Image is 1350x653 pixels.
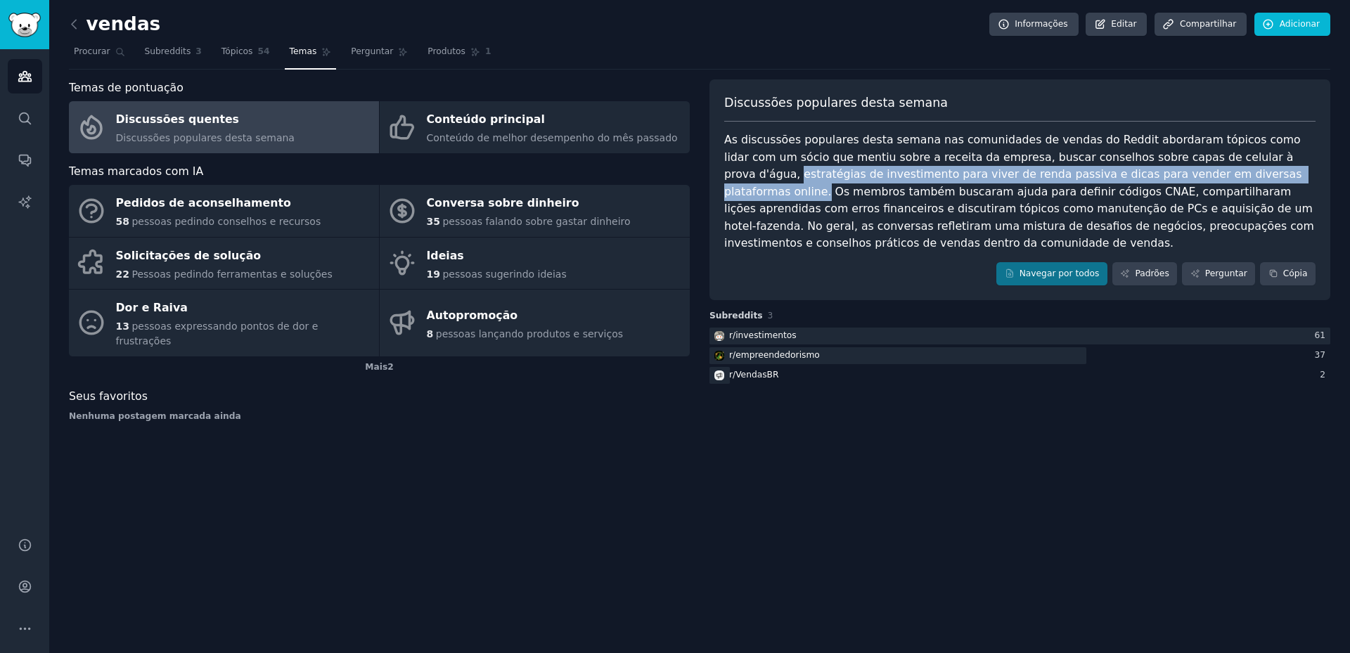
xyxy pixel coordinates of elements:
font: As discussões populares desta semana nas comunidades de vendas do Reddit abordaram tópicos como l... [724,133,1318,250]
font: Tópicos [221,46,253,56]
font: Conversa sobre dinheiro [427,196,579,209]
font: 22 [116,269,129,280]
a: Subreddits3 [140,41,207,70]
font: Conteúdo de melhor desempenho do mês passado [427,132,678,143]
font: Temas marcados com IA [69,164,203,178]
a: Navegar por todos [996,262,1107,286]
font: pessoas expressando pontos de dor e frustrações [116,321,319,347]
font: Adicionar [1280,19,1320,29]
font: 3 [195,46,202,56]
a: Editar [1086,13,1147,37]
a: investimentosr/investimentos61 [709,328,1330,345]
font: Padrões [1135,269,1169,278]
font: 35 [427,216,440,227]
font: Editar [1111,19,1136,29]
font: Solicitações de solução [116,249,262,262]
a: Ideias19pessoas sugerindo ideias [380,238,690,290]
font: 54 [258,46,270,56]
font: Pessoas pedindo ferramentas e soluções [131,269,332,280]
font: pessoas sugerindo ideias [442,269,566,280]
font: 1 [485,46,491,56]
font: Informações [1015,19,1068,29]
font: 2 [387,362,394,372]
img: empreendedorismo [714,351,724,361]
font: Perguntar [351,46,393,56]
font: VendasBR [735,370,778,380]
font: Mais [365,362,387,372]
a: Compartilhar [1155,13,1247,37]
font: 3 [768,311,773,321]
font: Subreddits [709,311,763,321]
a: Solicitações de solução22Pessoas pedindo ferramentas e soluções [69,238,379,290]
font: 61 [1314,330,1325,340]
font: Discussões quentes [116,112,239,126]
font: Produtos [427,46,465,56]
font: pessoas pedindo conselhos e recursos [131,216,321,227]
img: investimentos [714,331,724,341]
font: investimentos [735,330,796,340]
font: Dor e Raiva [116,301,188,314]
font: Autopromoção [427,309,518,322]
font: Navegar por todos [1020,269,1100,278]
a: Autopromoção8pessoas lançando produtos e serviços [380,290,690,356]
img: Logotipo do GummySearch [8,13,41,37]
a: empreendedorismor/empreendedorismo37 [709,347,1330,365]
a: Dor e Raiva13pessoas expressando pontos de dor e frustrações [69,290,379,356]
font: Nenhuma postagem marcada ainda [69,411,241,421]
a: Procurar [69,41,130,70]
a: Tópicos54 [217,41,275,70]
font: Temas de pontuação [69,81,184,94]
font: Procurar [74,46,110,56]
font: vendas [86,13,161,34]
font: Conteúdo principal [427,112,545,126]
font: Temas [290,46,317,56]
a: Informações [989,13,1079,37]
font: empreendedorismo [735,350,820,360]
img: VendasBR [714,370,724,380]
font: 58 [116,216,129,227]
font: r/ [729,330,735,340]
font: Perguntar [1205,269,1247,278]
font: 8 [427,328,434,340]
a: Conteúdo principalConteúdo de melhor desempenho do mês passado [380,101,690,153]
a: Temas [285,41,337,70]
font: 13 [116,321,129,332]
a: Pedidos de aconselhamento58pessoas pedindo conselhos e recursos [69,185,379,237]
font: 19 [427,269,440,280]
a: Produtos1 [423,41,496,70]
font: Ideias [427,249,464,262]
font: Subreddits [145,46,191,56]
font: 37 [1314,350,1325,360]
font: 2 [1320,370,1325,380]
a: Padrões [1112,262,1177,286]
font: Discussões populares desta semana [724,96,948,110]
a: Adicionar [1254,13,1330,37]
font: r/ [729,370,735,380]
font: pessoas falando sobre gastar dinheiro [442,216,630,227]
font: Cópia [1283,269,1308,278]
font: Discussões populares desta semana [116,132,295,143]
font: Compartilhar [1180,19,1236,29]
button: Cópia [1260,262,1316,286]
font: Seus favoritos [69,389,148,403]
a: Perguntar [1182,262,1255,286]
font: Pedidos de aconselhamento [116,196,291,209]
a: Discussões quentesDiscussões populares desta semana [69,101,379,153]
a: VendasBRr/VendasBR2 [709,367,1330,384]
font: r/ [729,350,735,360]
a: Conversa sobre dinheiro35pessoas falando sobre gastar dinheiro [380,185,690,237]
a: Perguntar [346,41,413,70]
font: pessoas lançando produtos e serviços [436,328,623,340]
